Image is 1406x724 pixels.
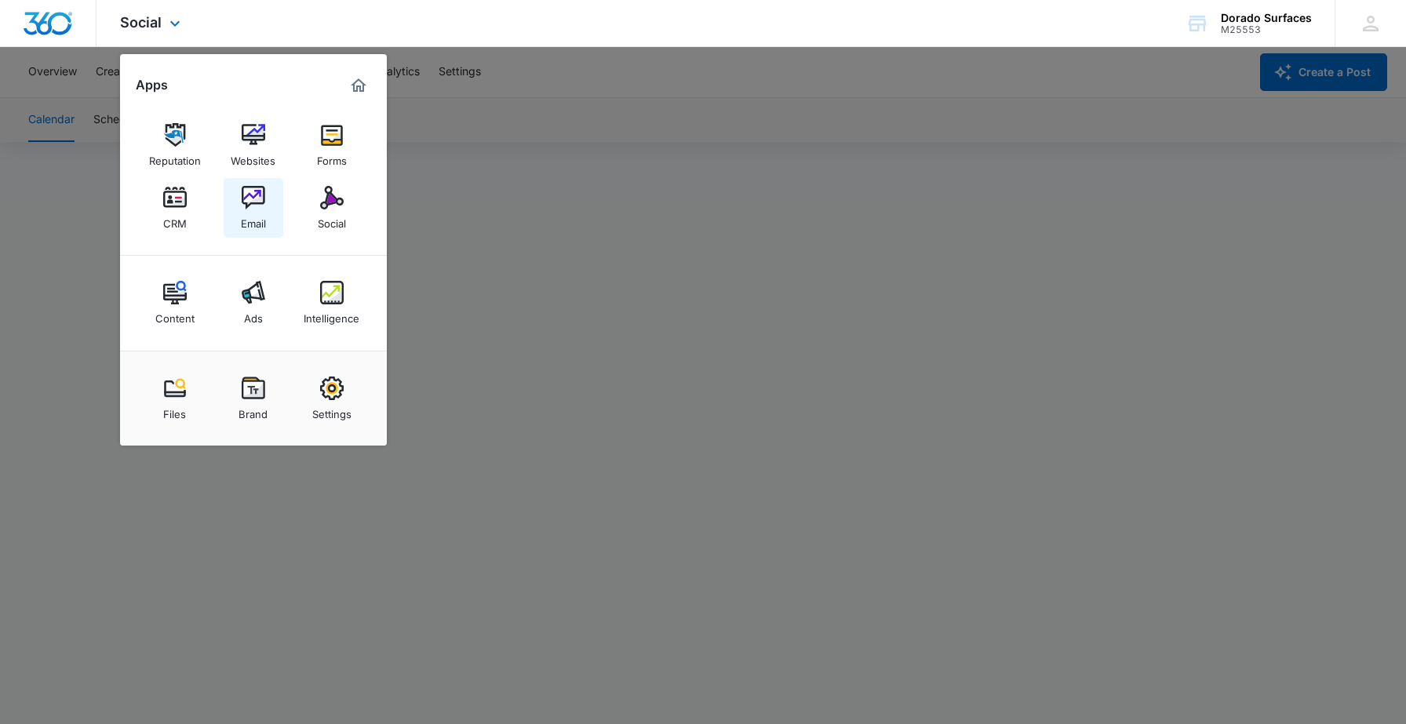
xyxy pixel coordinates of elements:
[241,209,266,230] div: Email
[302,369,362,428] a: Settings
[317,147,347,167] div: Forms
[163,400,186,420] div: Files
[155,304,195,325] div: Content
[120,14,162,31] span: Social
[145,273,205,333] a: Content
[136,78,168,93] h2: Apps
[312,400,351,420] div: Settings
[1221,12,1312,24] div: account name
[244,304,263,325] div: Ads
[302,178,362,238] a: Social
[224,369,283,428] a: Brand
[149,147,201,167] div: Reputation
[231,147,275,167] div: Websites
[224,178,283,238] a: Email
[304,304,359,325] div: Intelligence
[318,209,346,230] div: Social
[145,178,205,238] a: CRM
[145,369,205,428] a: Files
[163,209,187,230] div: CRM
[145,115,205,175] a: Reputation
[224,273,283,333] a: Ads
[224,115,283,175] a: Websites
[302,115,362,175] a: Forms
[302,273,362,333] a: Intelligence
[1221,24,1312,35] div: account id
[239,400,268,420] div: Brand
[346,73,371,98] a: Marketing 360® Dashboard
